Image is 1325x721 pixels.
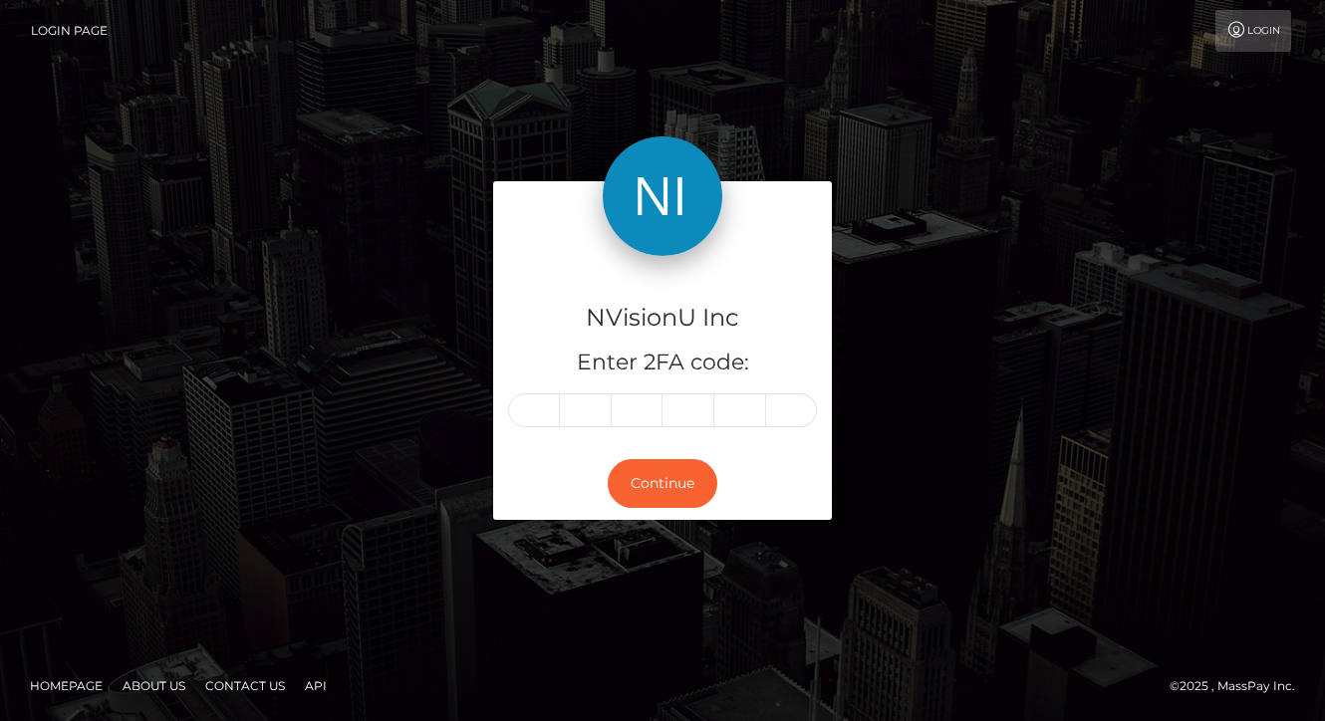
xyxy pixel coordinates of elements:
h4: NVisionU Inc [508,301,817,336]
div: © 2025 , MassPay Inc. [1170,675,1310,697]
a: About Us [115,670,193,701]
a: Contact Us [197,670,293,701]
a: Login Page [31,10,108,52]
a: Homepage [22,670,111,701]
img: NVisionU Inc [603,136,722,256]
h5: Enter 2FA code: [508,348,817,378]
a: Login [1215,10,1291,52]
button: Continue [608,459,717,508]
a: API [297,670,335,701]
